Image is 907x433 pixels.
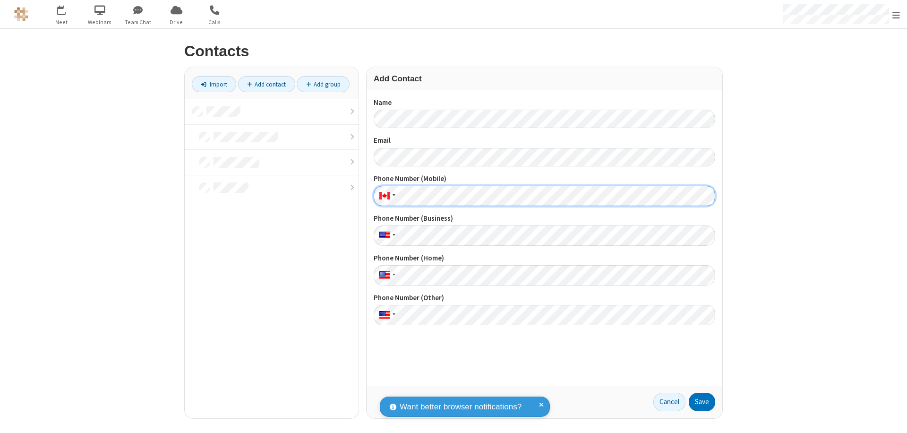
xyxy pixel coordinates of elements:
div: United States: + 1 [374,265,398,286]
button: Save [689,393,715,412]
label: Name [374,97,715,108]
label: Phone Number (Home) [374,253,715,264]
label: Phone Number (Mobile) [374,173,715,184]
span: Want better browser notifications? [400,401,522,413]
label: Phone Number (Business) [374,213,715,224]
iframe: Chat [883,408,900,426]
h2: Contacts [184,43,723,60]
div: United States: + 1 [374,225,398,246]
a: Cancel [653,393,685,412]
label: Phone Number (Other) [374,293,715,303]
span: Team Chat [120,18,156,26]
a: Import [192,76,236,92]
h3: Add Contact [374,74,715,83]
span: Calls [197,18,232,26]
span: Drive [159,18,194,26]
div: Canada: + 1 [374,186,398,206]
span: Meet [44,18,79,26]
a: Add group [297,76,350,92]
div: 2 [64,5,70,12]
label: Email [374,135,715,146]
a: Add contact [238,76,295,92]
span: Webinars [82,18,118,26]
div: United States: + 1 [374,305,398,325]
img: QA Selenium DO NOT DELETE OR CHANGE [14,7,28,21]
